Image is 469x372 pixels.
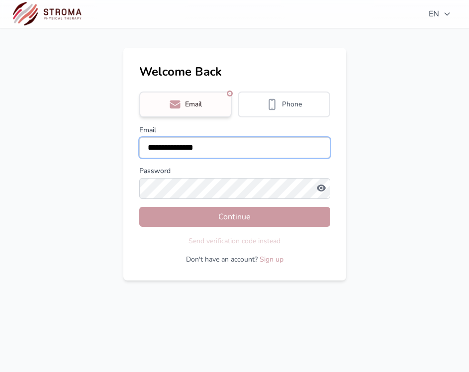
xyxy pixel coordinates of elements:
[139,166,330,176] label: Password
[139,125,330,135] label: Email
[139,255,330,265] p: Don't have an account?
[185,99,202,109] span: Email
[260,255,283,264] a: Sign up
[423,4,457,24] button: EN
[282,99,302,109] span: Phone
[139,64,330,80] h1: Welcome Back
[188,236,281,246] button: Send verification code instead
[429,8,451,20] span: EN
[139,207,330,227] button: Continue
